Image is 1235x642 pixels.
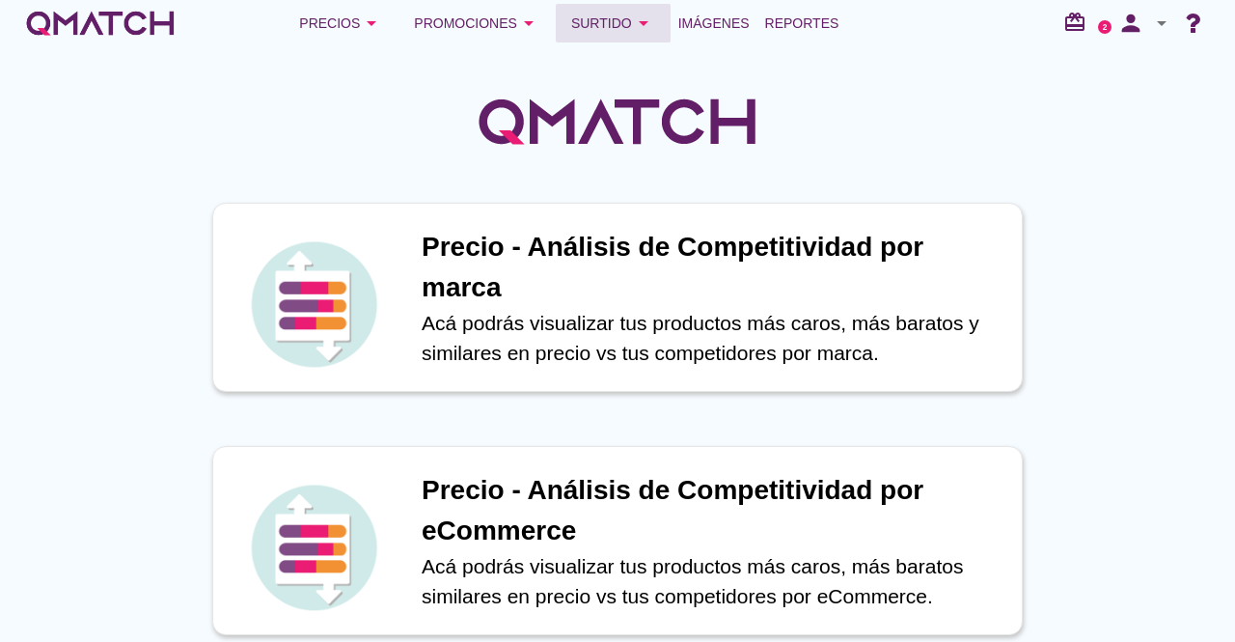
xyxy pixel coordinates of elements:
[414,12,540,35] div: Promociones
[757,4,847,42] a: Reportes
[360,12,383,35] i: arrow_drop_down
[1098,20,1111,34] a: 2
[765,12,839,35] span: Reportes
[422,227,1002,308] h1: Precio - Análisis de Competitividad por marca
[632,12,655,35] i: arrow_drop_down
[1063,11,1094,34] i: redeem
[299,12,383,35] div: Precios
[1111,10,1150,37] i: person
[284,4,398,42] button: Precios
[185,203,1050,392] a: iconPrecio - Análisis de Competitividad por marcaAcá podrás visualizar tus productos más caros, m...
[398,4,556,42] button: Promociones
[1150,12,1173,35] i: arrow_drop_down
[571,12,655,35] div: Surtido
[671,4,757,42] a: Imágenes
[1103,22,1108,31] text: 2
[556,4,671,42] button: Surtido
[185,446,1050,635] a: iconPrecio - Análisis de Competitividad por eCommerceAcá podrás visualizar tus productos más caro...
[473,73,762,170] img: QMatchLogo
[422,551,1002,612] p: Acá podrás visualizar tus productos más caros, más baratos similares en precio vs tus competidore...
[422,470,1002,551] h1: Precio - Análisis de Competitividad por eCommerce
[246,237,381,372] img: icon
[678,12,750,35] span: Imágenes
[422,308,1002,369] p: Acá podrás visualizar tus productos más caros, más baratos y similares en precio vs tus competido...
[23,4,178,42] a: white-qmatch-logo
[517,12,540,35] i: arrow_drop_down
[246,480,381,615] img: icon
